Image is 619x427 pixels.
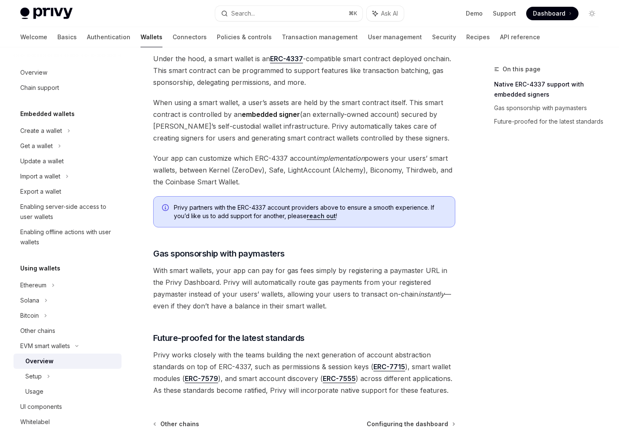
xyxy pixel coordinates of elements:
em: implementation [316,154,365,162]
div: EVM smart wallets [20,341,70,351]
div: Overview [25,356,54,366]
div: Import a wallet [20,171,60,181]
div: Create a wallet [20,126,62,136]
div: Chain support [20,83,59,93]
a: Demo [466,9,483,18]
h5: Embedded wallets [20,109,75,119]
em: instantly [418,290,444,298]
span: Your app can customize which ERC-4337 account powers your users’ smart wallets, between Kernel (Z... [153,152,455,188]
a: Wallets [141,27,162,47]
a: Overview [14,354,122,369]
a: ERC-7579 [185,374,218,383]
span: On this page [503,64,541,74]
a: Authentication [87,27,130,47]
span: Under the hood, a smart wallet is an -compatible smart contract deployed onchain. This smart cont... [153,53,455,88]
img: light logo [20,8,73,19]
a: Welcome [20,27,47,47]
svg: Info [162,204,170,213]
a: Overview [14,65,122,80]
div: UI components [20,402,62,412]
span: With smart wallets, your app can pay for gas fees simply by registering a paymaster URL in the Pr... [153,265,455,312]
a: ERC-4337 [270,54,303,63]
a: API reference [500,27,540,47]
div: Other chains [20,326,55,336]
a: ERC-7715 [373,362,405,371]
a: Policies & controls [217,27,272,47]
a: Recipes [466,27,490,47]
span: Future-proofed for the latest standards [153,332,305,344]
span: Privy works closely with the teams building the next generation of account abstraction standards ... [153,349,455,396]
div: Export a wallet [20,186,61,197]
h5: Using wallets [20,263,60,273]
div: Get a wallet [20,141,53,151]
div: Update a wallet [20,156,64,166]
a: Usage [14,384,122,399]
div: Setup [25,371,42,381]
div: Search... [231,8,255,19]
div: Enabling offline actions with user wallets [20,227,116,247]
a: Chain support [14,80,122,95]
a: Security [432,27,456,47]
a: Enabling offline actions with user wallets [14,224,122,250]
div: Enabling server-side access to user wallets [20,202,116,222]
button: Toggle dark mode [585,7,599,20]
a: Update a wallet [14,154,122,169]
span: When using a smart wallet, a user’s assets are held by the smart contract itself. This smart cont... [153,97,455,144]
div: Bitcoin [20,311,39,321]
span: Ask AI [381,9,398,18]
a: ERC-7555 [323,374,356,383]
span: Privy partners with the ERC-4337 account providers above to ensure a smooth experience. If you’d ... [174,203,446,220]
a: UI components [14,399,122,414]
div: Overview [20,68,47,78]
a: Connectors [173,27,207,47]
span: Gas sponsorship with paymasters [153,248,285,259]
button: Search...⌘K [215,6,362,21]
div: Ethereum [20,280,46,290]
a: Future-proofed for the latest standards [494,115,605,128]
a: Support [493,9,516,18]
a: Gas sponsorship with paymasters [494,101,605,115]
div: Usage [25,386,43,397]
div: Solana [20,295,39,305]
a: Native ERC-4337 support with embedded signers [494,78,605,101]
button: Ask AI [367,6,404,21]
a: Dashboard [526,7,578,20]
strong: embedded signer [242,110,300,119]
a: Enabling server-side access to user wallets [14,199,122,224]
div: Whitelabel [20,417,50,427]
span: Dashboard [533,9,565,18]
a: Other chains [14,323,122,338]
span: ⌘ K [349,10,357,17]
a: reach out [307,212,336,220]
a: Transaction management [282,27,358,47]
a: User management [368,27,422,47]
a: Export a wallet [14,184,122,199]
a: Basics [57,27,77,47]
